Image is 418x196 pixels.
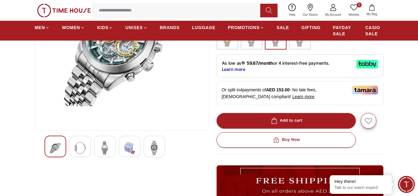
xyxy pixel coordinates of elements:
[301,22,321,33] a: GIFTING
[334,185,387,190] p: Talk to our watch expert!
[160,24,180,31] span: BRANDS
[345,2,363,18] a: 0Wishlist
[62,24,80,31] span: WOMEN
[97,22,113,33] a: KIDS
[323,12,344,17] span: My Account
[272,136,300,143] div: Buy Now
[299,2,321,18] a: Our Stores
[217,132,356,148] button: Buy Now
[97,24,108,31] span: KIDS
[35,24,45,31] span: MEN
[37,4,91,17] img: ...
[292,94,315,99] span: Learn more
[285,2,299,18] a: Help
[228,24,260,31] span: PROMOTIONS
[270,117,302,124] div: Add to cart
[217,81,384,105] div: Or split in 4 payments of - No late fees, [DEMOGRAPHIC_DATA] compliant!
[149,141,160,155] img: Lee Cooper Men's Automatic Black Dial Watch - LC08176.250
[125,22,147,33] a: UNISEX
[365,22,383,39] a: CASIO SALE
[192,22,216,33] a: LUGGAGE
[398,176,415,193] div: Chat Widget
[192,24,216,31] span: LUGGAGE
[357,2,362,7] span: 0
[35,22,50,33] a: MEN
[75,141,86,155] img: Lee Cooper Men's Automatic Black Dial Watch - LC08176.250
[333,24,353,37] span: PAYDAY SALE
[124,141,135,155] img: Lee Cooper Men's Automatic Black Dial Watch - LC08176.250
[277,22,289,33] a: SALE
[99,141,110,155] img: Lee Cooper Men's Automatic Black Dial Watch - LC08176.250
[334,178,387,185] div: Hey there!
[300,12,320,17] span: Our Stores
[301,24,321,31] span: GIFTING
[346,12,362,17] span: Wishlist
[365,24,383,37] span: CASIO SALE
[287,12,298,17] span: Help
[50,141,61,155] img: Lee Cooper Men's Automatic Black Dial Watch - LC08176.250
[363,3,381,18] button: My Bag
[228,22,264,33] a: PROMOTIONS
[266,87,290,92] span: AED 153.00
[62,22,85,33] a: WOMEN
[333,22,353,39] a: PAYDAY SALE
[277,24,289,31] span: SALE
[125,24,143,31] span: UNISEX
[160,22,180,33] a: BRANDS
[364,12,380,16] span: My Bag
[217,113,356,128] button: Add to cart
[352,86,378,94] img: Tamara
